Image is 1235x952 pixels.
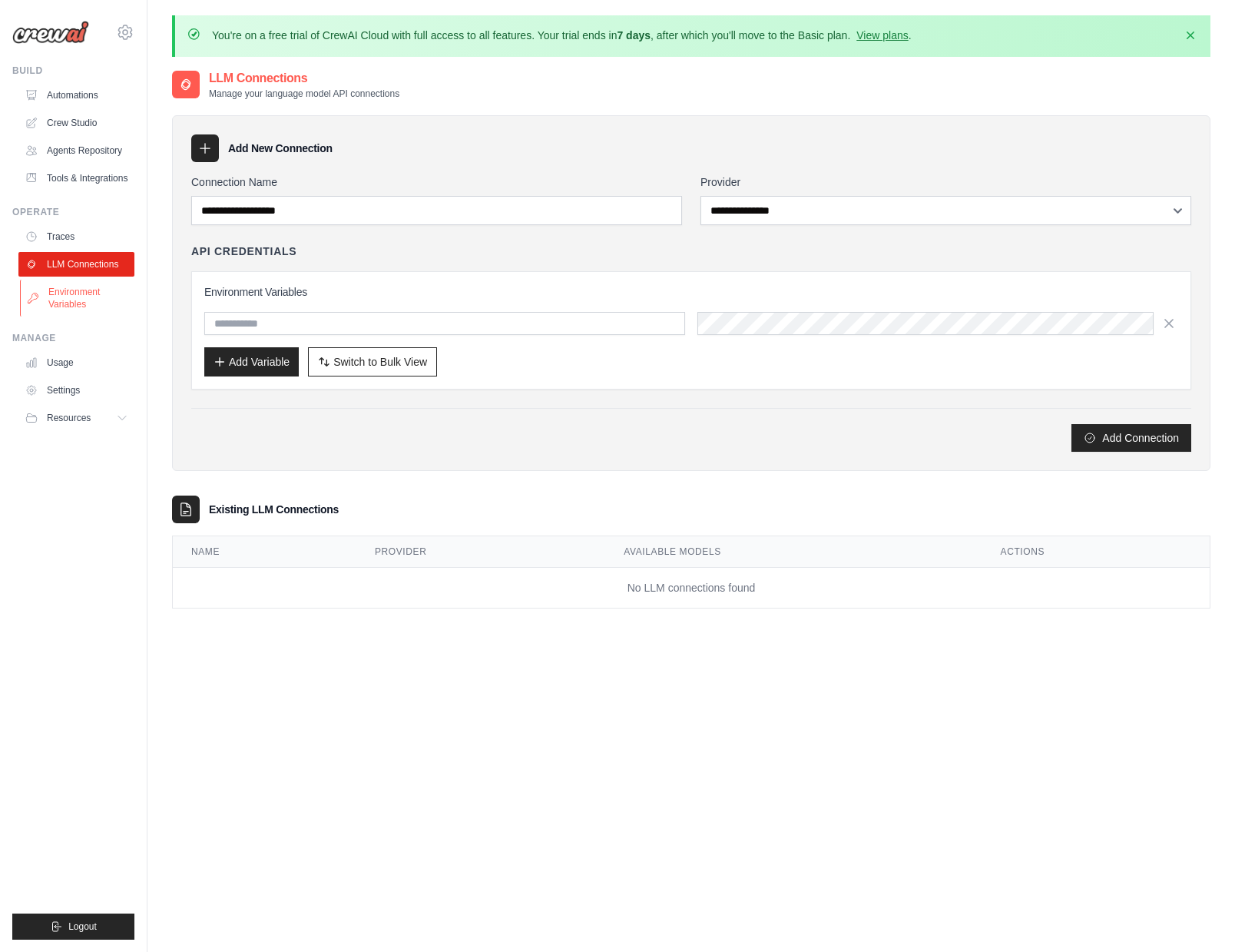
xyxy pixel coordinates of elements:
button: Add Variable [204,347,299,376]
h3: Environment Variables [204,284,1178,300]
a: View plans [856,29,908,41]
a: Agents Repository [18,138,134,163]
p: Manage your language model API connections [209,88,399,100]
a: Environment Variables [20,280,136,317]
img: Logo [12,21,89,44]
th: Available Models [605,536,982,568]
th: Name [173,536,356,568]
a: Usage [18,350,134,375]
h4: API Credentials [191,244,296,259]
button: Add Connection [1071,424,1191,452]
strong: 7 days [617,29,651,41]
a: LLM Connections [18,252,134,277]
th: Actions [982,536,1210,568]
a: Automations [18,83,134,108]
div: Manage [12,332,134,344]
span: Switch to Bulk View [333,354,427,370]
a: Crew Studio [18,111,134,135]
label: Connection Name [191,174,682,190]
a: Tools & Integrations [18,166,134,191]
h3: Existing LLM Connections [209,502,339,517]
a: Settings [18,378,134,403]
span: Resources [47,412,91,424]
button: Logout [12,914,134,940]
h2: LLM Connections [209,69,399,88]
button: Resources [18,406,134,430]
span: Logout [68,920,97,933]
td: No LLM connections found [173,568,1210,609]
div: Operate [12,206,134,218]
button: Switch to Bulk View [308,347,437,376]
div: Build [12,65,134,77]
label: Provider [700,174,1191,190]
h3: Add New Connection [228,141,333,156]
a: Traces [18,224,134,249]
p: You're on a free trial of CrewAI Cloud with full access to all features. Your trial ends in , aft... [212,28,912,43]
th: Provider [356,536,605,568]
